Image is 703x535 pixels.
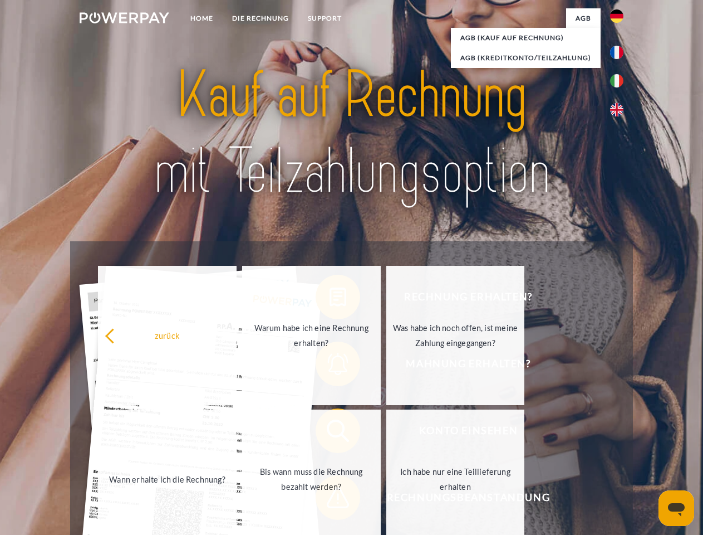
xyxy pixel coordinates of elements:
div: Ich habe nur eine Teillieferung erhalten [393,464,518,494]
img: en [610,103,623,116]
iframe: Schaltfläche zum Öffnen des Messaging-Fensters [658,490,694,526]
img: de [610,9,623,23]
div: Warum habe ich eine Rechnung erhalten? [249,320,374,351]
div: zurück [105,328,230,343]
div: Wann erhalte ich die Rechnung? [105,471,230,487]
a: DIE RECHNUNG [223,8,298,28]
a: SUPPORT [298,8,351,28]
a: Was habe ich noch offen, ist meine Zahlung eingegangen? [386,266,525,405]
div: Was habe ich noch offen, ist meine Zahlung eingegangen? [393,320,518,351]
img: it [610,74,623,87]
img: logo-powerpay-white.svg [80,12,169,23]
img: title-powerpay_de.svg [106,53,597,213]
div: Bis wann muss die Rechnung bezahlt werden? [249,464,374,494]
a: AGB (Kreditkonto/Teilzahlung) [451,48,601,68]
a: AGB (Kauf auf Rechnung) [451,28,601,48]
img: fr [610,46,623,59]
a: Home [181,8,223,28]
a: agb [566,8,601,28]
